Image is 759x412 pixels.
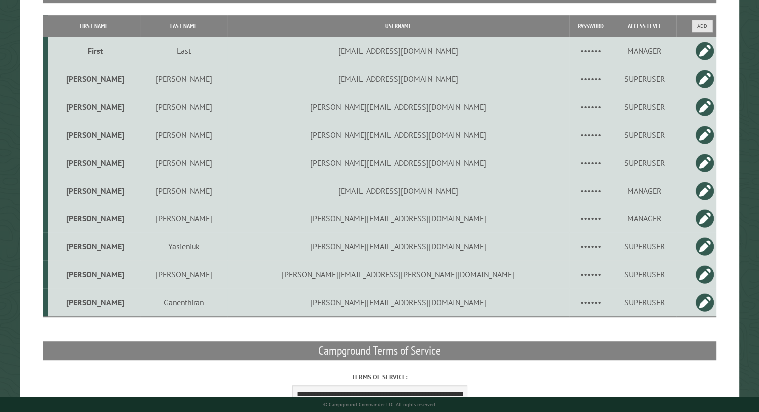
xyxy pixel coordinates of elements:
td: [PERSON_NAME] [140,177,227,205]
th: Username [227,15,569,37]
td: [EMAIL_ADDRESS][DOMAIN_NAME] [227,37,569,65]
td: [PERSON_NAME] [48,260,140,288]
td: [PERSON_NAME][EMAIL_ADDRESS][DOMAIN_NAME] [227,121,569,149]
td: [PERSON_NAME] [48,121,140,149]
td: •••••• [569,288,613,317]
button: Add [692,20,713,32]
td: [PERSON_NAME] [48,288,140,317]
h2: Campground Terms of Service [43,341,716,360]
td: [PERSON_NAME][EMAIL_ADDRESS][PERSON_NAME][DOMAIN_NAME] [227,260,569,288]
td: [PERSON_NAME] [140,149,227,177]
div: SUPERUSER [614,269,675,279]
td: •••••• [569,177,613,205]
div: SUPERUSER [614,130,675,140]
td: [PERSON_NAME][EMAIL_ADDRESS][DOMAIN_NAME] [227,93,569,121]
td: First [48,37,140,65]
div: MANAGER [614,46,675,56]
td: [PERSON_NAME][EMAIL_ADDRESS][DOMAIN_NAME] [227,149,569,177]
small: © Campground Commander LLC. All rights reserved. [323,401,436,408]
td: [PERSON_NAME] [48,177,140,205]
td: [EMAIL_ADDRESS][DOMAIN_NAME] [227,177,569,205]
td: [PERSON_NAME] [140,121,227,149]
td: [PERSON_NAME] [140,205,227,232]
div: SUPERUSER [614,102,675,112]
td: [PERSON_NAME] [48,65,140,93]
td: [PERSON_NAME] [48,93,140,121]
td: Ganenthiran [140,288,227,317]
td: [PERSON_NAME] [48,205,140,232]
th: Password [569,15,613,37]
td: •••••• [569,93,613,121]
div: MANAGER [614,213,675,223]
td: [PERSON_NAME][EMAIL_ADDRESS][DOMAIN_NAME] [227,288,569,317]
td: [EMAIL_ADDRESS][DOMAIN_NAME] [227,65,569,93]
td: [PERSON_NAME] [48,232,140,260]
td: [PERSON_NAME] [140,65,227,93]
div: SUPERUSER [614,158,675,168]
div: SUPERUSER [614,241,675,251]
td: [PERSON_NAME][EMAIL_ADDRESS][DOMAIN_NAME] [227,232,569,260]
td: •••••• [569,260,613,288]
th: Access Level [613,15,676,37]
th: First Name [48,15,140,37]
td: [PERSON_NAME] [140,93,227,121]
div: MANAGER [614,186,675,196]
td: •••••• [569,121,613,149]
td: [PERSON_NAME][EMAIL_ADDRESS][DOMAIN_NAME] [227,205,569,232]
td: Last [140,37,227,65]
td: •••••• [569,232,613,260]
label: Terms of service: [43,372,716,382]
div: SUPERUSER [614,74,675,84]
td: [PERSON_NAME] [48,149,140,177]
th: Last Name [140,15,227,37]
td: •••••• [569,65,613,93]
td: •••••• [569,37,613,65]
td: •••••• [569,149,613,177]
td: •••••• [569,205,613,232]
div: SUPERUSER [614,297,675,307]
td: [PERSON_NAME] [140,260,227,288]
td: Yasieniuk [140,232,227,260]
